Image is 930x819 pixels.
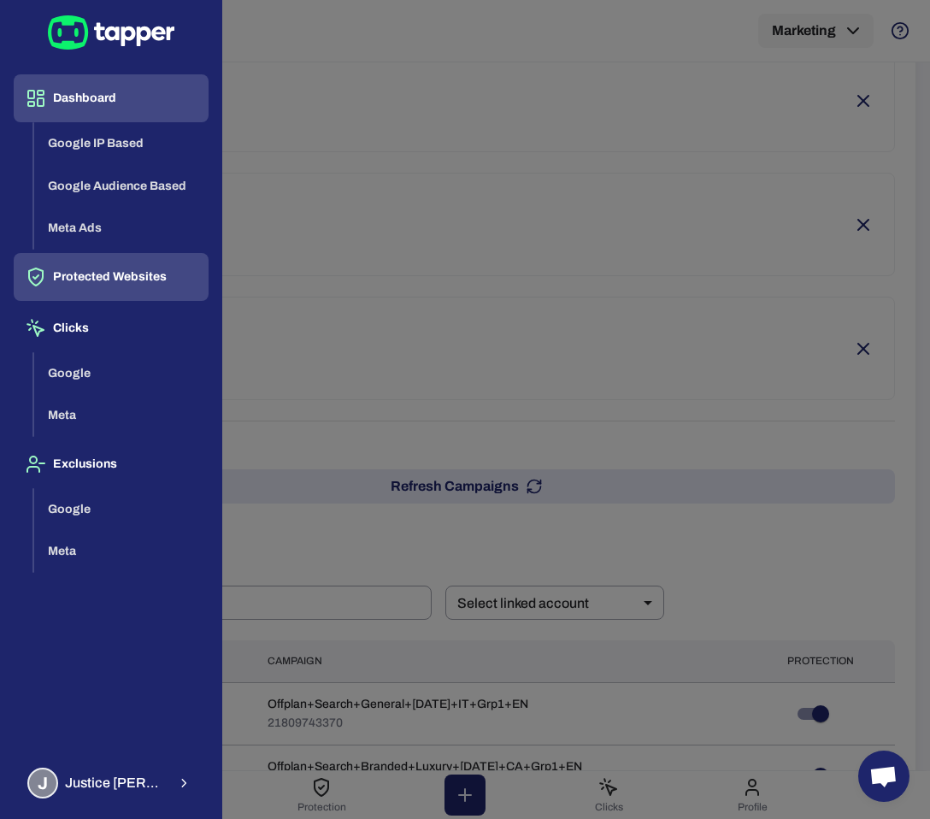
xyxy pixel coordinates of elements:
button: Meta [34,530,209,573]
button: Google Audience Based [34,165,209,208]
a: Google IP Based [34,135,209,150]
a: Meta [34,407,209,421]
button: Google [34,488,209,531]
a: Exclusions [14,456,209,470]
a: Protected Websites [14,268,209,283]
a: Google Audience Based [34,177,209,191]
button: JJustice [PERSON_NAME] [14,761,209,805]
button: Clicks [14,304,209,352]
div: J [27,768,58,798]
button: Meta Ads [34,207,209,250]
button: Google [34,352,209,395]
button: Protected Websites [14,253,209,301]
a: Meta Ads [34,220,209,234]
button: Exclusions [14,440,209,488]
a: Google [34,500,209,515]
button: Google IP Based [34,122,209,165]
button: Dashboard [14,74,209,122]
a: Google [34,364,209,379]
span: Justice [PERSON_NAME] [65,775,167,792]
button: Meta [34,394,209,437]
a: Clicks [14,320,209,334]
div: Open chat [858,751,909,802]
a: Meta [34,543,209,557]
a: Dashboard [14,90,209,104]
